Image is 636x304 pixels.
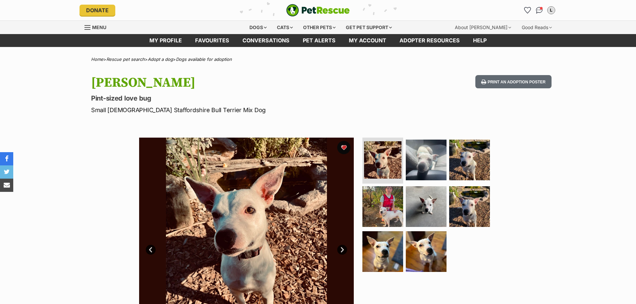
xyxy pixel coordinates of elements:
[148,57,173,62] a: Adopt a dog
[341,21,397,34] div: Get pet support
[546,5,556,16] button: My account
[286,4,350,17] a: PetRescue
[143,34,188,47] a: My profile
[296,34,342,47] a: Pet alerts
[91,75,371,90] h1: [PERSON_NAME]
[522,5,556,16] ul: Account quick links
[393,34,466,47] a: Adopter resources
[337,245,347,255] a: Next
[91,57,103,62] a: Home
[337,141,350,154] button: favourite
[91,106,371,114] p: Small [DEMOGRAPHIC_DATA] Staffordshire Bull Terrier Mix Dog
[536,7,543,14] img: chat-41dd97257d64d25036548639549fe6c8038ab92f7586957e7f3b1b290dea8141.svg
[286,4,350,17] img: logo-e224e6f780fb5917bec1dbf3a21bbac754714ae5b6737aabdf751b685950b380.svg
[362,231,403,272] img: Photo of Maggie
[475,75,552,89] button: Print an adoption poster
[450,21,516,34] div: About [PERSON_NAME]
[188,34,236,47] a: Favourites
[362,186,403,227] img: Photo of Maggie
[364,141,401,179] img: Photo of Maggie
[236,34,296,47] a: conversations
[517,21,556,34] div: Good Reads
[272,21,297,34] div: Cats
[92,24,106,30] span: Menu
[84,21,111,33] a: Menu
[75,57,561,62] div: > > >
[91,94,371,103] p: Pint-sized love bug
[406,140,447,180] img: Photo of Maggie
[449,186,490,227] img: Photo of Maggie
[449,140,490,180] img: Photo of Maggie
[406,231,447,272] img: Photo of Maggie
[298,21,340,34] div: Other pets
[106,57,145,62] a: Rescue pet search
[534,5,545,16] a: Conversations
[342,34,393,47] a: My account
[406,186,447,227] img: Photo of Maggie
[245,21,271,34] div: Dogs
[522,5,533,16] a: Favourites
[176,57,232,62] a: Dogs available for adoption
[548,7,555,14] div: L
[466,34,493,47] a: Help
[146,245,156,255] a: Prev
[79,5,115,16] a: Donate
